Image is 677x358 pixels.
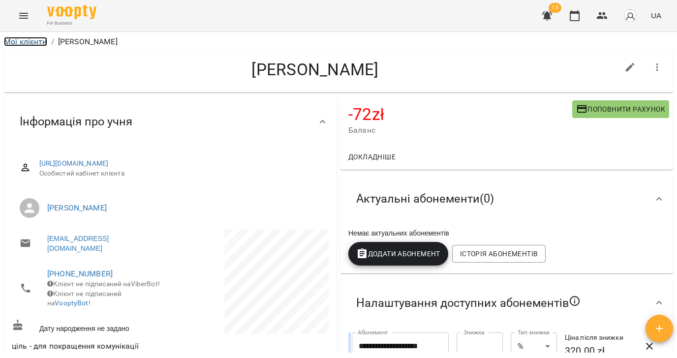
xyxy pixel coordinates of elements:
[47,234,160,253] a: [EMAIL_ADDRESS][DOMAIN_NAME]
[452,245,546,263] button: Історія абонементів
[344,148,400,166] button: Докладніше
[356,295,581,311] span: Налаштування доступних абонементів
[47,269,113,278] a: [PHONE_NUMBER]
[47,20,96,27] span: For Business
[572,100,669,118] button: Поповнити рахунок
[58,36,118,48] p: [PERSON_NAME]
[4,96,337,147] div: Інформація про учня
[647,6,665,25] button: UA
[47,290,122,307] span: Клієнт не підписаний на !
[10,317,170,335] div: Дату народження не задано
[39,169,321,179] span: Особистий кабінет клієнта
[47,5,96,19] img: Voopty Logo
[4,36,673,48] nav: breadcrumb
[12,60,618,80] h4: [PERSON_NAME]
[623,9,637,23] img: avatar_s.png
[569,295,581,307] svg: Якщо не обрано жодного, клієнт зможе побачити всі публічні абонементи
[4,37,47,46] a: Мої клієнти
[348,242,448,266] button: Додати Абонемент
[576,103,665,115] span: Поповнити рахунок
[348,124,572,136] span: Баланс
[39,159,109,167] a: [URL][DOMAIN_NAME]
[356,191,494,207] span: Актуальні абонементи ( 0 )
[51,36,54,48] li: /
[20,114,132,129] span: Інформація про учня
[356,248,440,260] span: Додати Абонемент
[348,151,396,163] span: Докладніше
[651,10,661,21] span: UA
[340,174,673,224] div: Актуальні абонементи(0)
[55,299,88,307] a: VooptyBot
[460,248,538,260] span: Історія абонементів
[47,203,107,212] a: [PERSON_NAME]
[340,277,673,328] div: Налаштування доступних абонементів
[348,104,572,124] h4: -72 zł
[346,226,667,240] div: Немає актуальних абонементів
[549,3,561,13] span: 13
[47,280,160,288] span: Клієнт не підписаний на ViberBot!
[12,4,35,28] button: Menu
[565,332,638,343] h6: Ціна після знижки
